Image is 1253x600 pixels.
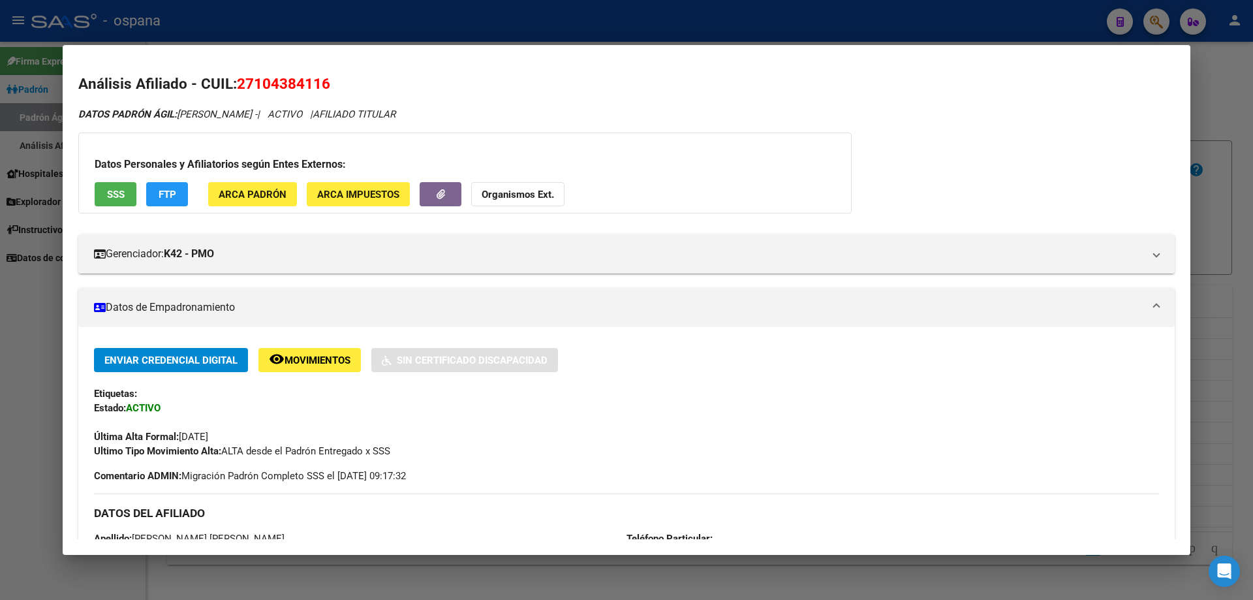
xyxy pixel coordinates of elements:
span: ARCA Padrón [219,189,286,200]
span: SSS [107,189,125,200]
strong: Última Alta Formal: [94,431,179,443]
button: Enviar Credencial Digital [94,348,248,372]
button: Organismos Ext. [471,182,565,206]
span: ALTA desde el Padrón Entregado x SSS [94,445,390,457]
strong: Teléfono Particular: [626,533,713,545]
strong: Etiquetas: [94,388,137,400]
strong: ACTIVO [126,402,161,414]
span: FTP [159,189,176,200]
span: [PERSON_NAME] [PERSON_NAME] [94,533,285,545]
span: AFILIADO TITULAR [313,108,395,120]
button: Movimientos [258,348,361,372]
span: 27104384116 [237,75,330,92]
strong: Estado: [94,402,126,414]
mat-expansion-panel-header: Gerenciador:K42 - PMO [78,234,1175,274]
span: Movimientos [285,355,350,366]
button: ARCA Padrón [208,182,297,206]
span: [DATE] [94,431,208,443]
button: SSS [95,182,136,206]
strong: Organismos Ext. [482,189,554,200]
mat-icon: remove_red_eye [269,351,285,367]
span: ARCA Impuestos [317,189,399,200]
strong: Comentario ADMIN: [94,470,181,482]
i: | ACTIVO | [78,108,395,120]
strong: K42 - PMO [164,246,214,262]
span: Sin Certificado Discapacidad [397,355,548,366]
mat-panel-title: Gerenciador: [94,246,1143,262]
button: FTP [146,182,188,206]
strong: Ultimo Tipo Movimiento Alta: [94,445,221,457]
h3: Datos Personales y Afiliatorios según Entes Externos: [95,157,835,172]
div: Open Intercom Messenger [1209,556,1240,587]
h3: DATOS DEL AFILIADO [94,506,1159,520]
strong: Apellido: [94,533,132,545]
strong: DATOS PADRÓN ÁGIL: [78,108,177,120]
button: Sin Certificado Discapacidad [371,348,558,372]
h2: Análisis Afiliado - CUIL: [78,73,1175,95]
span: Enviar Credencial Digital [104,355,238,366]
button: ARCA Impuestos [307,182,410,206]
mat-panel-title: Datos de Empadronamiento [94,300,1143,315]
mat-expansion-panel-header: Datos de Empadronamiento [78,288,1175,327]
span: Migración Padrón Completo SSS el [DATE] 09:17:32 [94,469,406,483]
span: [PERSON_NAME] - [78,108,257,120]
